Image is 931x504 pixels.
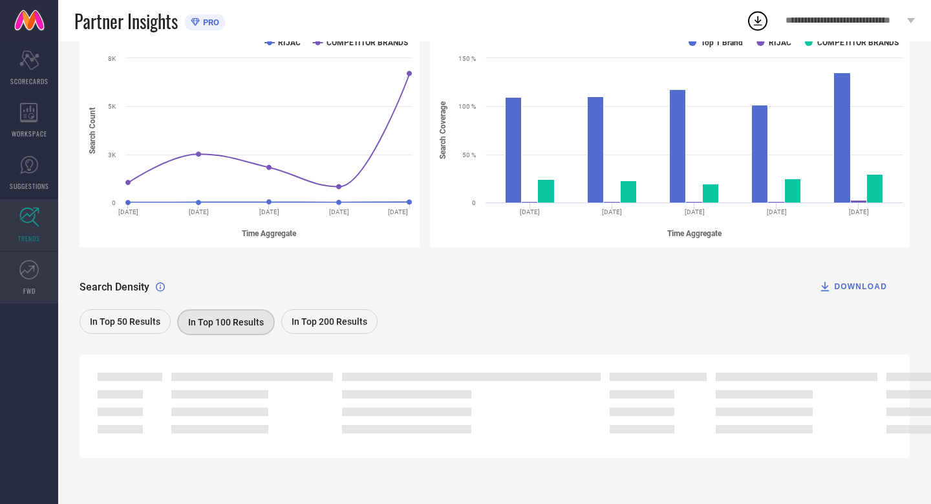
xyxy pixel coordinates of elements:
span: TRENDS [18,234,40,243]
text: 5K [108,103,116,110]
span: SUGGESTIONS [10,181,49,191]
text: [DATE] [848,208,868,215]
text: [DATE] [684,208,704,215]
text: COMPETITOR BRANDS [817,38,899,47]
text: [DATE] [766,208,786,215]
span: Search Density [80,281,149,293]
span: In Top 50 Results [90,316,160,327]
div: Open download list [746,9,769,32]
text: 8K [108,55,116,62]
text: 50 % [462,151,476,159]
span: Partner Insights [74,8,178,34]
text: [DATE] [329,208,349,215]
text: RIJAC [769,38,791,47]
text: 0 [112,199,116,206]
span: WORKSPACE [12,129,47,138]
text: COMPETITOR BRANDS [326,38,408,47]
text: Top 1 Brand [701,38,743,47]
tspan: Search Count [88,107,97,154]
text: [DATE] [520,208,540,215]
text: [DATE] [388,208,408,215]
span: SCORECARDS [10,76,48,86]
tspan: Search Coverage [438,101,447,159]
span: PRO [200,17,219,27]
button: DOWNLOAD [802,274,903,300]
text: [DATE] [259,208,279,215]
text: 0 [472,199,476,206]
text: [DATE] [118,208,138,215]
text: RIJAC [278,38,301,47]
tspan: Time Aggregate [667,229,722,238]
div: DOWNLOAD [819,280,887,293]
span: FWD [23,286,36,296]
text: [DATE] [602,208,622,215]
text: [DATE] [189,208,209,215]
span: In Top 100 Results [188,317,264,327]
span: In Top 200 Results [292,316,367,327]
tspan: Time Aggregate [242,229,297,238]
text: 3K [108,151,116,159]
text: 100 % [458,103,476,110]
text: 150 % [458,55,476,62]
